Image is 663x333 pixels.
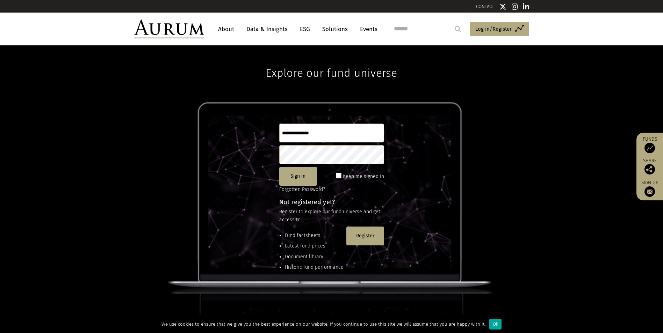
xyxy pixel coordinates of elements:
[644,164,655,175] img: Share this post
[499,3,506,10] img: Twitter icon
[279,167,317,186] button: Sign in
[644,143,655,153] img: Access Funds
[279,199,384,205] h4: Not registered yet?
[476,4,494,9] a: CONTACT
[346,227,384,245] button: Register
[489,319,502,330] div: Ok
[512,3,518,10] img: Instagram icon
[215,23,238,36] a: About
[134,20,204,38] img: Aurum
[640,180,660,197] a: Sign up
[640,136,660,153] a: Funds
[475,25,512,33] span: Log in/Register
[470,22,529,37] a: Log in/Register
[279,186,325,192] a: Forgotten Password?
[243,23,291,36] a: Data & Insights
[279,208,384,224] p: Register to explore our fund universe and get access to:
[296,23,314,36] a: ESG
[640,158,660,175] div: Share
[343,172,384,181] label: Keep me signed in
[644,186,655,197] img: Sign up to our newsletter
[523,3,529,10] img: Linkedin icon
[285,264,344,271] li: Historic fund performance
[285,232,344,239] li: Fund factsheets
[356,23,377,36] a: Events
[266,45,397,80] h1: Explore our fund universe
[319,23,351,36] a: Solutions
[285,253,344,261] li: Document library
[451,22,465,36] input: Submit
[285,242,344,250] li: Latest fund prices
